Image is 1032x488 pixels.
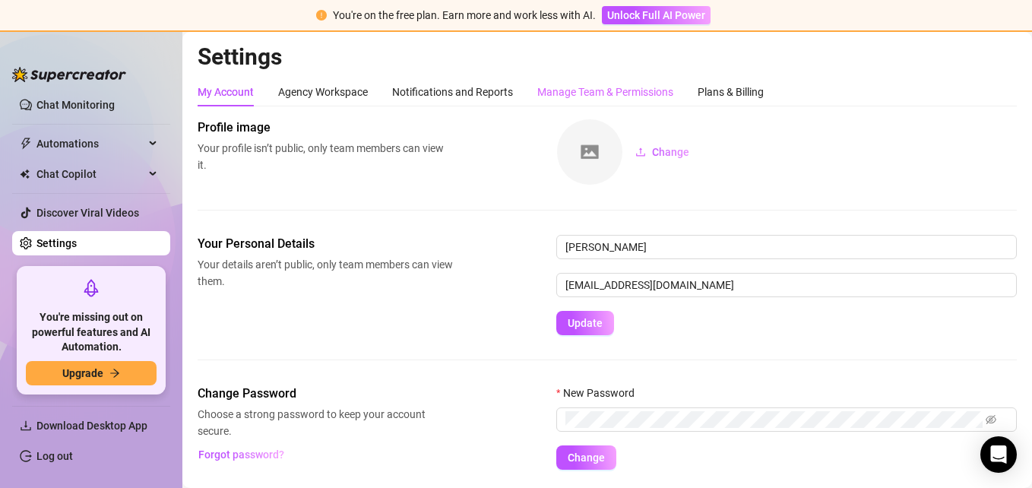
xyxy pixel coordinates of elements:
[568,452,605,464] span: Change
[36,450,73,462] a: Log out
[698,84,764,100] div: Plans & Billing
[652,146,689,158] span: Change
[198,442,284,467] button: Forgot password?
[333,9,596,21] span: You're on the free plan. Earn more and work less with AI.
[26,361,157,385] button: Upgradearrow-right
[980,436,1017,473] div: Open Intercom Messenger
[602,6,711,24] button: Unlock Full AI Power
[623,140,701,164] button: Change
[26,310,157,355] span: You're missing out on powerful features and AI Automation.
[607,9,705,21] span: Unlock Full AI Power
[198,385,453,403] span: Change Password
[198,140,453,173] span: Your profile isn’t public, only team members can view it.
[198,43,1017,71] h2: Settings
[20,138,32,150] span: thunderbolt
[82,279,100,297] span: rocket
[602,9,711,21] a: Unlock Full AI Power
[198,448,284,461] span: Forgot password?
[36,99,115,111] a: Chat Monitoring
[198,119,453,137] span: Profile image
[556,311,614,335] button: Update
[565,411,983,428] input: New Password
[556,235,1017,259] input: Enter name
[198,256,453,290] span: Your details aren’t public, only team members can view them.
[20,420,32,432] span: download
[36,132,144,156] span: Automations
[198,235,453,253] span: Your Personal Details
[198,406,453,439] span: Choose a strong password to keep your account secure.
[12,67,126,82] img: logo-BBDzfeDw.svg
[557,119,622,185] img: square-placeholder.png
[316,10,327,21] span: exclamation-circle
[278,84,368,100] div: Agency Workspace
[635,147,646,157] span: upload
[568,317,603,329] span: Update
[556,273,1017,297] input: Enter new email
[556,445,616,470] button: Change
[109,368,120,379] span: arrow-right
[36,237,77,249] a: Settings
[36,420,147,432] span: Download Desktop App
[20,169,30,179] img: Chat Copilot
[62,367,103,379] span: Upgrade
[986,414,996,425] span: eye-invisible
[36,207,139,219] a: Discover Viral Videos
[198,84,254,100] div: My Account
[556,385,644,401] label: New Password
[392,84,513,100] div: Notifications and Reports
[537,84,673,100] div: Manage Team & Permissions
[36,162,144,186] span: Chat Copilot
